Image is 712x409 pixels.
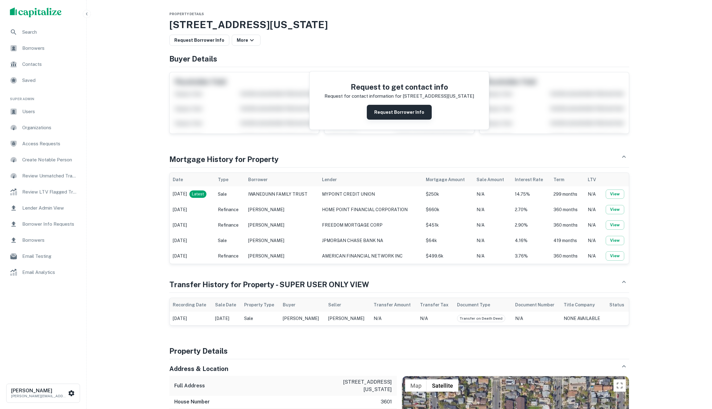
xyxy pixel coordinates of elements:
[5,136,81,151] a: Access Requests
[169,279,369,290] h4: Transfer History for Property - SUPER USER ONLY VIEW
[319,248,422,264] td: AMERICAN FINANCIAL NETWORK INC
[417,298,454,312] th: Transfer Tax
[22,220,78,228] span: Borrower Info Requests
[280,312,325,325] td: [PERSON_NAME]
[457,315,505,322] div: Code: 26
[585,173,601,186] th: LTV
[367,105,432,120] button: Request Borrower Info
[5,104,81,119] div: Users
[423,202,474,217] td: $660k
[423,186,474,202] td: $250k
[5,57,81,72] a: Contacts
[423,217,474,233] td: $451k
[22,236,78,244] span: Borrowers
[454,298,512,312] th: Document Type
[512,248,550,264] td: 3.76%
[245,186,319,202] td: IWANEDUNN FAMILY TRUST
[403,92,474,100] p: [STREET_ADDRESS][US_STATE]
[606,298,629,312] th: Status
[169,364,228,373] h5: Address & Location
[22,124,78,131] span: Organizations
[5,185,81,199] a: Review LTV Flagged Transactions
[585,186,601,202] td: N/A
[5,25,81,40] a: Search
[681,360,712,389] iframe: Chat Widget
[606,220,624,230] button: View
[5,120,81,135] div: Organizations
[22,28,78,36] span: Search
[169,154,279,165] h4: Mortgage History for Property
[550,202,585,217] td: 360 months
[10,7,62,17] img: capitalize-logo.png
[169,17,629,32] h3: [STREET_ADDRESS][US_STATE]
[11,388,67,393] h6: [PERSON_NAME]
[319,217,422,233] td: FREEDOM MORTGAGE CORP
[585,233,601,248] td: N/A
[325,312,371,325] td: [PERSON_NAME]
[5,152,81,167] a: Create Notable Person
[457,316,505,322] span: Transfer on Death Deed
[170,186,215,202] td: [DATE]
[585,217,601,233] td: N/A
[512,173,550,186] th: Interest Rate
[11,393,67,399] p: [PERSON_NAME][EMAIL_ADDRESS][DOMAIN_NAME]
[22,140,78,147] span: Access Requests
[170,202,215,217] td: [DATE]
[473,248,511,264] td: N/A
[5,217,81,232] a: Borrower Info Requests
[241,298,280,312] th: Property Type
[427,379,458,392] button: Show satellite imagery
[512,298,561,312] th: Document Number
[169,345,629,356] h4: Property Details
[512,186,550,202] td: 14.75%
[215,186,245,202] td: Sale
[512,312,561,325] td: N/A
[5,168,81,183] a: Review Unmatched Transactions
[473,186,511,202] td: N/A
[22,108,78,115] span: Users
[550,233,585,248] td: 419 months
[381,398,392,406] p: 3601
[22,77,78,84] span: Saved
[417,312,454,325] td: N/A
[550,248,585,264] td: 360 months
[613,379,626,392] button: Toggle fullscreen view
[606,205,624,214] button: View
[215,248,245,264] td: Refinance
[22,156,78,164] span: Create Notable Person
[174,398,210,406] h6: House Number
[512,233,550,248] td: 4.16%
[606,236,624,245] button: View
[550,217,585,233] td: 360 months
[245,248,319,264] td: [PERSON_NAME]
[371,312,417,325] td: N/A
[423,173,474,186] th: Mortgage Amount
[473,217,511,233] td: N/A
[22,204,78,212] span: Lender Admin View
[170,173,215,186] th: Date
[324,92,401,100] p: Request for contact information for
[212,298,241,312] th: Sale Date
[22,61,78,68] span: Contacts
[550,173,585,186] th: Term
[5,265,81,280] a: Email Analytics
[22,253,78,260] span: Email Testing
[5,249,81,264] a: Email Testing
[473,233,511,248] td: N/A
[170,298,212,312] th: Recording Date
[245,233,319,248] td: [PERSON_NAME]
[245,217,319,233] td: [PERSON_NAME]
[5,233,81,248] a: Borrowers
[423,248,474,264] td: $499.6k
[170,312,212,325] td: [DATE]
[319,202,422,217] td: HOME POINT FINANCIAL CORPORATION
